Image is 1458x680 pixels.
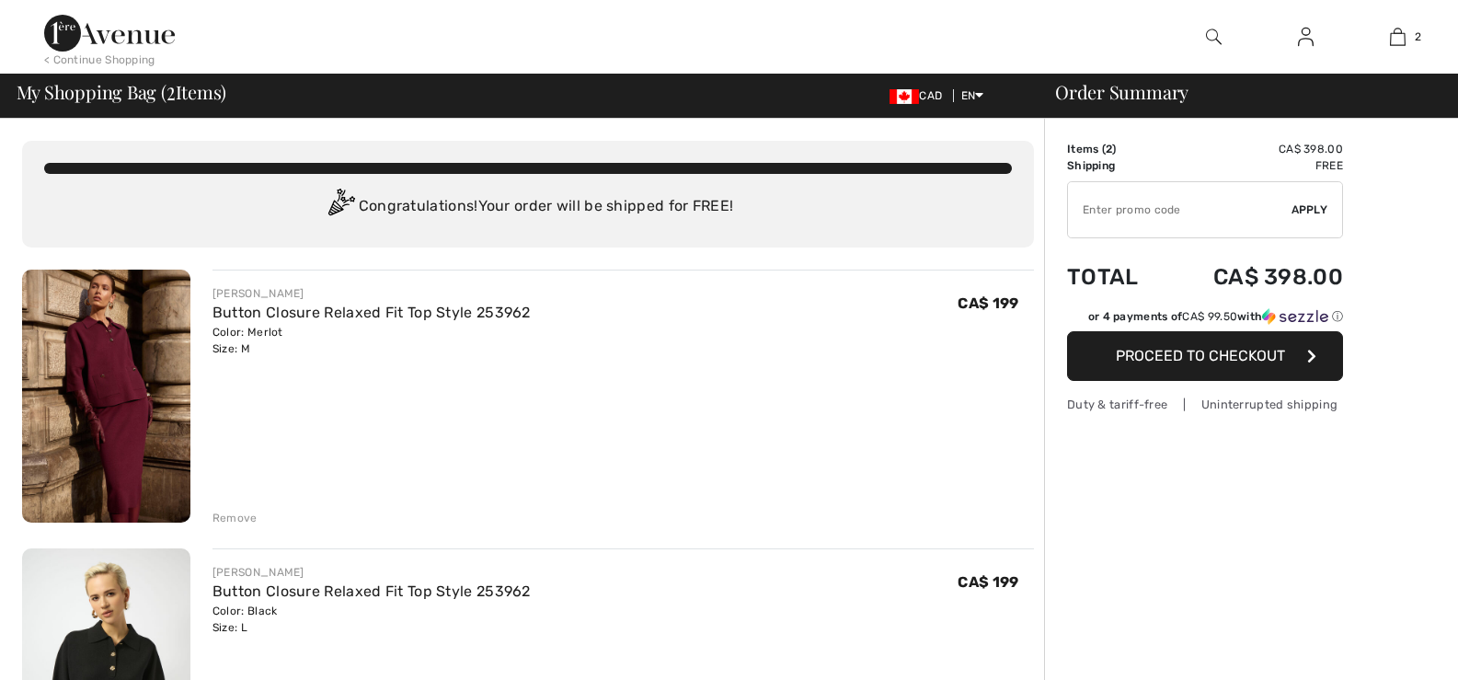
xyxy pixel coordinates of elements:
[1165,141,1343,157] td: CA$ 398.00
[44,52,155,68] div: < Continue Shopping
[22,270,190,523] img: Button Closure Relaxed Fit Top Style 253962
[1067,331,1343,381] button: Proceed to Checkout
[1067,396,1343,413] div: Duty & tariff-free | Uninterrupted shipping
[212,324,531,357] div: Color: Merlot Size: M
[958,294,1018,312] span: CA$ 199
[1067,246,1165,308] td: Total
[1298,26,1314,48] img: My Info
[322,189,359,225] img: Congratulation2.svg
[890,89,949,102] span: CAD
[166,78,176,102] span: 2
[1283,26,1328,49] a: Sign In
[212,582,531,600] a: Button Closure Relaxed Fit Top Style 253962
[1390,26,1406,48] img: My Bag
[1206,26,1222,48] img: search the website
[212,603,531,636] div: Color: Black Size: L
[1165,157,1343,174] td: Free
[1352,26,1442,48] a: 2
[44,189,1012,225] div: Congratulations! Your order will be shipped for FREE!
[890,89,919,104] img: Canadian Dollar
[1068,182,1292,237] input: Promo code
[1067,141,1165,157] td: Items ( )
[1033,83,1447,101] div: Order Summary
[1106,143,1112,156] span: 2
[212,285,531,302] div: [PERSON_NAME]
[212,304,531,321] a: Button Closure Relaxed Fit Top Style 253962
[1292,202,1328,218] span: Apply
[212,564,531,581] div: [PERSON_NAME]
[1165,246,1343,308] td: CA$ 398.00
[17,83,227,101] span: My Shopping Bag ( Items)
[212,510,258,526] div: Remove
[1067,308,1343,331] div: or 4 payments ofCA$ 99.50withSezzle Click to learn more about Sezzle
[1067,157,1165,174] td: Shipping
[44,15,175,52] img: 1ère Avenue
[1116,347,1285,364] span: Proceed to Checkout
[1088,308,1343,325] div: or 4 payments of with
[1415,29,1421,45] span: 2
[961,89,984,102] span: EN
[1182,310,1237,323] span: CA$ 99.50
[958,573,1018,591] span: CA$ 199
[1262,308,1328,325] img: Sezzle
